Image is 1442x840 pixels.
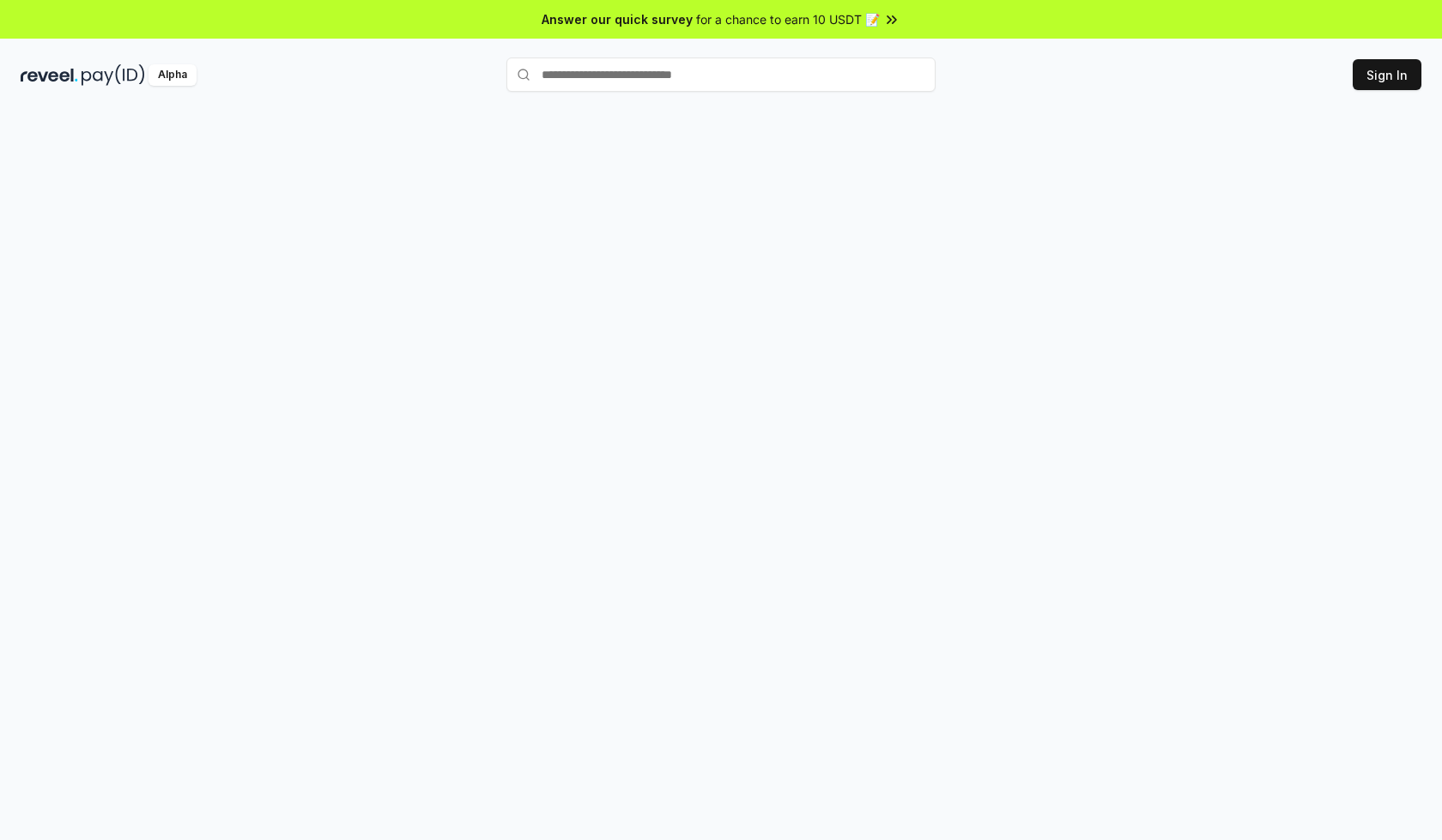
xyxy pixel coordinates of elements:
[21,64,78,86] img: reveel_dark
[82,64,145,86] img: pay_id
[148,64,197,86] div: Alpha
[1353,59,1421,90] button: Sign In
[696,10,880,28] span: for a chance to earn 10 USDT 📝
[542,10,693,28] span: Answer our quick survey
